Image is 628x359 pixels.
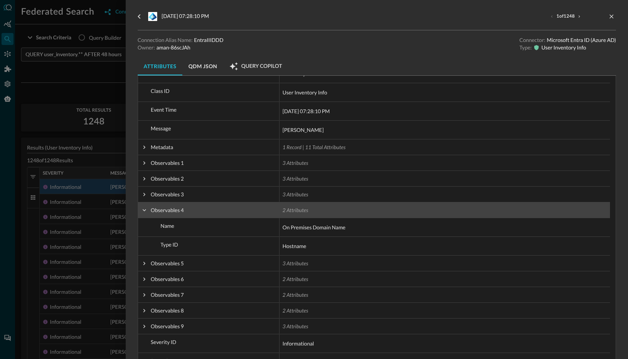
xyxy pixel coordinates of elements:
span: 3 Attributes [282,160,308,166]
span: 2 Attributes [282,307,308,314]
span: [PERSON_NAME] [282,126,324,135]
span: Metadata [151,144,173,150]
span: 1 Record | 11 Total Attributes [282,144,346,150]
span: Observables 4 [151,207,184,213]
span: Observables 6 [151,276,184,282]
span: 2 Attributes [282,292,308,298]
button: QDM JSON [182,57,223,75]
span: 2 Attributes [282,207,308,213]
button: Attributes [138,57,182,75]
span: [DATE] 07:28:10 PM [282,107,330,116]
p: Connection Alias Name: [138,36,193,44]
span: Class ID [151,88,170,94]
span: Hostname [282,242,306,251]
span: 3 Attributes [282,191,308,197]
span: Name [161,223,174,229]
span: User Inventory Info [282,88,327,97]
p: Microsoft Entra ID (Azure AD) [547,36,616,44]
span: Observables 2 [151,175,184,182]
p: EntraIIIDDD [194,36,223,44]
button: go back [133,10,145,22]
span: Event Time [151,106,177,113]
p: aman-86scJAh [156,44,190,51]
span: Observables 5 [151,260,184,266]
p: Type: [520,44,532,51]
span: Query Copilot [241,63,282,70]
span: Observables 7 [151,292,184,298]
span: 3 Attributes [282,323,308,329]
p: [DATE] 07:28:10 PM [162,12,209,21]
span: Observables 8 [151,307,184,314]
button: next result [575,13,583,20]
span: Observables 1 [151,160,184,166]
span: Severity ID [151,339,176,345]
p: User Inventory Info [541,44,586,51]
span: 3 Attributes [282,260,308,266]
span: Informational [282,339,314,348]
span: 1 of 1248 [556,13,575,19]
p: Owner: [138,44,155,51]
span: Observables 9 [151,323,184,329]
span: On Premises Domain Name [282,223,346,232]
span: 2 Attributes [282,276,308,282]
span: Observables 3 [151,191,184,197]
p: Connector: [520,36,545,44]
svg: Microsoft Entra ID (Azure AD) [148,12,157,21]
span: Message [151,125,171,132]
span: Type ID [161,241,178,248]
button: close-drawer [607,12,616,21]
span: 3 Attributes [282,175,308,182]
